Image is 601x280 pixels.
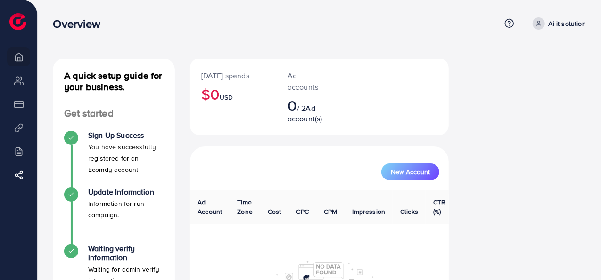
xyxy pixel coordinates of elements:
li: Sign Up Success [53,131,175,187]
span: New Account [391,169,430,175]
span: Time Zone [237,197,253,216]
h4: Update Information [88,187,164,196]
p: Ad accounts [288,70,329,93]
span: Ad account(s) [288,103,322,124]
a: Ai it solution [529,17,586,30]
p: You have successfully registered for an Ecomdy account [88,141,164,175]
span: Cost [268,207,281,216]
span: USD [220,93,233,102]
h4: A quick setup guide for your business. [53,70,175,93]
h2: $0 [201,85,265,103]
span: CPM [324,207,337,216]
h4: Sign Up Success [88,131,164,140]
img: logo [9,13,26,30]
h4: Get started [53,108,175,119]
li: Update Information [53,187,175,244]
span: CTR (%) [433,197,445,216]
span: 0 [288,94,297,116]
p: Ai it solution [549,18,586,29]
h2: / 2 [288,96,329,124]
span: Clicks [400,207,418,216]
h4: Waiting verify information [88,244,164,262]
span: Ad Account [198,197,222,216]
h3: Overview [53,17,108,31]
p: [DATE] spends [201,70,265,81]
span: Impression [353,207,386,216]
p: Information for run campaign. [88,198,164,221]
span: CPC [296,207,309,216]
button: New Account [381,163,439,180]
